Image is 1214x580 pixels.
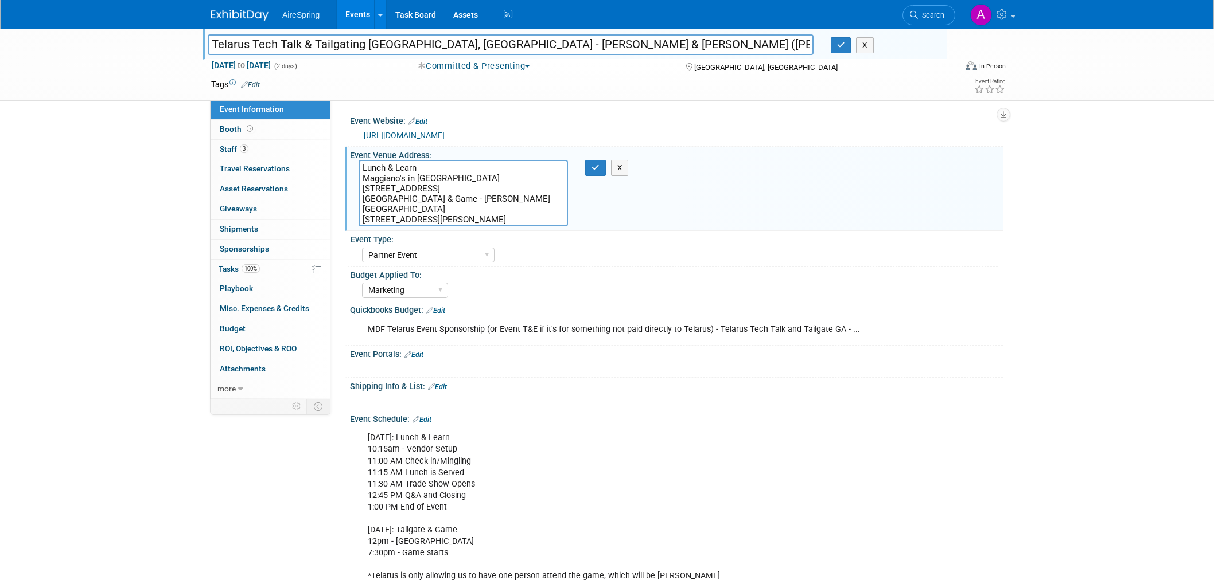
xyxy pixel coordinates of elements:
[220,364,266,373] span: Attachments
[902,5,955,25] a: Search
[211,220,330,239] a: Shipments
[888,60,1006,77] div: Event Format
[236,61,247,70] span: to
[404,351,423,359] a: Edit
[211,179,330,199] a: Asset Reservations
[350,378,1003,393] div: Shipping Info & List:
[220,244,269,253] span: Sponsorships
[408,117,427,126] a: Edit
[220,224,258,233] span: Shipments
[211,339,330,359] a: ROI, Objectives & ROO
[220,144,248,154] span: Staff
[211,120,330,139] a: Booth
[360,318,877,341] div: MDF Telarus Event Sponsorship (or Event T&E if it's for something not paid directly to Telarus) -...
[211,199,330,219] a: Giveaways
[966,61,977,70] img: Format-Inperson.png
[211,299,330,319] a: Misc. Expenses & Credits
[426,307,445,315] a: Edit
[350,112,1003,127] div: Event Website:
[220,304,309,313] span: Misc. Expenses & Credits
[970,4,992,26] img: Aila Ortiaga
[211,159,330,179] a: Travel Reservations
[364,131,445,140] a: [URL][DOMAIN_NAME]
[350,147,1003,161] div: Event Venue Address:
[918,11,944,19] span: Search
[211,60,271,70] span: [DATE] [DATE]
[241,81,260,89] a: Edit
[351,267,998,281] div: Budget Applied To:
[219,264,260,273] span: Tasks
[217,384,236,393] span: more
[351,231,998,245] div: Event Type:
[694,63,838,72] span: [GEOGRAPHIC_DATA], [GEOGRAPHIC_DATA]
[240,144,248,153] span: 3
[220,164,290,173] span: Travel Reservations
[211,100,330,119] a: Event Information
[211,279,330,299] a: Playbook
[282,10,320,19] span: AireSpring
[611,160,629,176] button: X
[211,379,330,399] a: more
[211,79,260,90] td: Tags
[211,140,330,159] a: Staff3
[211,10,269,21] img: ExhibitDay
[350,301,1003,316] div: Quickbooks Budget:
[220,204,257,213] span: Giveaways
[220,184,288,193] span: Asset Reservations
[242,264,260,273] span: 100%
[244,124,255,133] span: Booth not reserved yet
[220,324,246,333] span: Budget
[307,399,330,414] td: Toggle Event Tabs
[220,284,253,293] span: Playbook
[413,416,431,424] a: Edit
[211,240,330,259] a: Sponsorships
[220,124,255,134] span: Booth
[220,344,297,353] span: ROI, Objectives & ROO
[211,260,330,279] a: Tasks100%
[856,37,874,53] button: X
[350,410,1003,425] div: Event Schedule:
[979,62,1006,70] div: In-Person
[273,62,297,70] span: (2 days)
[211,359,330,379] a: Attachments
[350,346,1003,360] div: Event Portals:
[220,104,284,113] span: Event Information
[211,319,330,339] a: Budget
[287,399,307,414] td: Personalize Event Tab Strip
[974,79,1005,84] div: Event Rating
[414,60,535,72] button: Committed & Presenting
[428,383,447,391] a: Edit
